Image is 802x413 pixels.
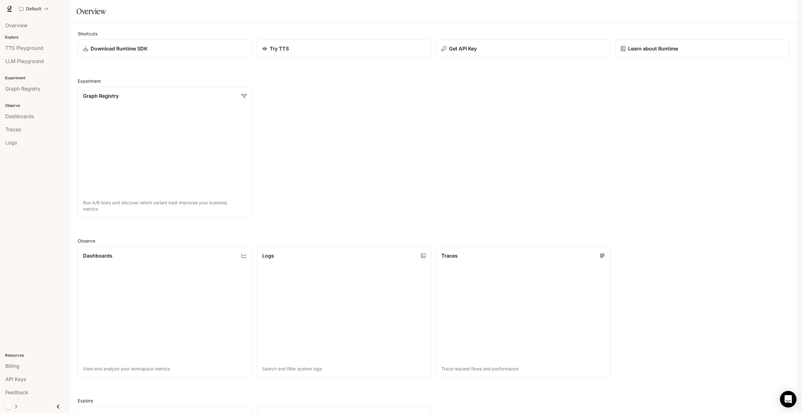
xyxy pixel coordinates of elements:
[449,45,477,52] p: Get API Key
[257,39,431,58] a: Try TTS
[76,5,106,18] h1: Overview
[78,247,252,377] a: DashboardsView and analyze your workspace metrics
[262,252,274,259] p: Logs
[78,78,789,84] h2: Experiment
[83,200,247,212] p: Run A/B tests and discover which variant best improves your business metrics
[78,87,252,217] a: Graph RegistryRun A/B tests and discover which variant best improves your business metrics
[78,39,252,58] a: Download Runtime SDK
[780,391,797,408] div: Open Intercom Messenger
[78,30,789,37] h2: Shortcuts
[270,45,289,52] p: Try TTS
[441,366,605,372] p: Trace request flows and performance
[262,366,426,372] p: Search and filter system logs
[436,39,610,58] button: Get API Key
[78,238,789,244] h2: Observe
[16,3,51,15] button: All workspaces
[441,252,458,259] p: Traces
[628,45,678,52] p: Learn about Runtime
[615,39,789,58] a: Learn about Runtime
[257,247,431,377] a: LogsSearch and filter system logs
[78,397,789,404] h2: Explore
[83,92,119,100] p: Graph Registry
[91,45,148,52] p: Download Runtime SDK
[26,6,41,12] p: Default
[83,366,247,372] p: View and analyze your workspace metrics
[83,252,112,259] p: Dashboards
[436,247,610,377] a: TracesTrace request flows and performance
